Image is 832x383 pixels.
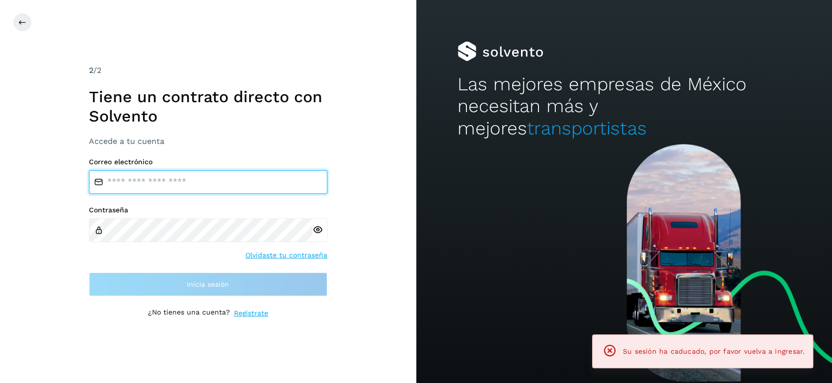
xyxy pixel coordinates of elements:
h3: Accede a tu cuenta [89,136,327,146]
label: Contraseña [89,206,327,214]
a: Regístrate [234,308,268,319]
p: ¿No tienes una cuenta? [148,308,230,319]
a: Olvidaste tu contraseña [245,250,327,260]
span: Su sesión ha caducado, por favor vuelva a ingresar. [623,347,805,355]
h2: Las mejores empresas de México necesitan más y mejores [457,73,790,139]
div: /2 [89,64,327,76]
span: Inicia sesión [187,281,229,288]
button: Inicia sesión [89,272,327,296]
h1: Tiene un contrato directo con Solvento [89,87,327,126]
span: 2 [89,65,93,75]
label: Correo electrónico [89,158,327,166]
span: transportistas [527,118,646,139]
